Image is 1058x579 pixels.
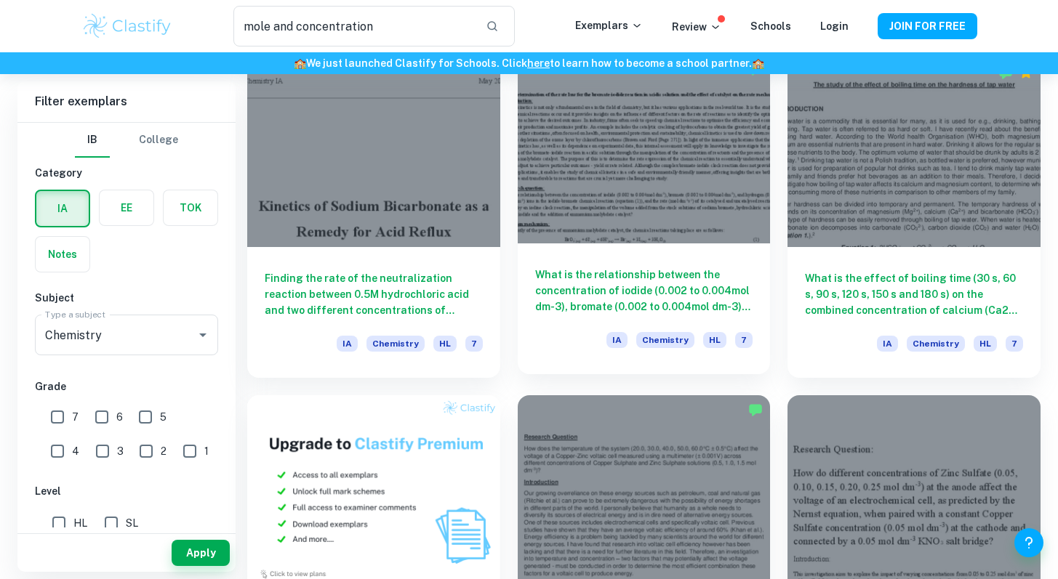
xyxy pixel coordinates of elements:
[878,13,977,39] button: JOIN FOR FREE
[117,443,124,459] span: 3
[974,336,997,352] span: HL
[752,57,764,69] span: 🏫
[518,58,771,378] a: What is the relationship between the concentration of iodide (0.002 to 0.004mol dm-3), bromate (0...
[72,443,79,459] span: 4
[820,20,849,32] a: Login
[45,308,105,320] label: Type a subject
[465,336,483,352] span: 7
[73,515,87,531] span: HL
[1006,336,1023,352] span: 7
[1019,65,1033,80] div: Premium
[233,6,473,46] input: Search for any exemplars...
[1014,528,1043,557] button: Help and Feedback
[35,483,218,499] h6: Level
[294,57,306,69] span: 🏫
[247,58,500,378] a: Finding the rate of the neutralization reaction between 0.5M hydrochloric acid and two different ...
[366,336,425,352] span: Chemistry
[527,57,550,69] a: here
[75,123,178,158] div: Filter type choice
[36,191,89,226] button: IA
[72,409,79,425] span: 7
[750,20,791,32] a: Schools
[172,540,230,566] button: Apply
[636,332,694,348] span: Chemistry
[788,58,1041,378] a: What is the effect of boiling time (30 s, 60 s, 90 s, 120 s, 150 s and 180 s) on the combined con...
[126,515,138,531] span: SL
[735,332,753,348] span: 7
[606,332,628,348] span: IA
[703,332,726,348] span: HL
[265,270,483,318] h6: Finding the rate of the neutralization reaction between 0.5M hydrochloric acid and two different ...
[161,443,167,459] span: 2
[204,443,209,459] span: 1
[75,123,110,158] button: IB
[535,267,753,315] h6: What is the relationship between the concentration of iodide (0.002 to 0.004mol dm-3), bromate (0...
[433,336,457,352] span: HL
[139,123,178,158] button: College
[748,402,763,417] img: Marked
[575,17,643,33] p: Exemplars
[17,81,236,122] h6: Filter exemplars
[160,409,167,425] span: 5
[35,165,218,181] h6: Category
[35,378,218,394] h6: Grade
[337,336,358,352] span: IA
[193,325,213,345] button: Open
[805,270,1023,318] h6: What is the effect of boiling time (30 s, 60 s, 90 s, 120 s, 150 s and 180 s) on the combined con...
[100,190,153,225] button: EE
[164,190,217,225] button: TOK
[35,290,218,306] h6: Subject
[907,336,965,352] span: Chemistry
[81,12,174,41] img: Clastify logo
[116,409,123,425] span: 6
[36,237,89,272] button: Notes
[3,55,1055,71] h6: We just launched Clastify for Schools. Click to learn how to become a school partner.
[672,19,721,35] p: Review
[877,336,898,352] span: IA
